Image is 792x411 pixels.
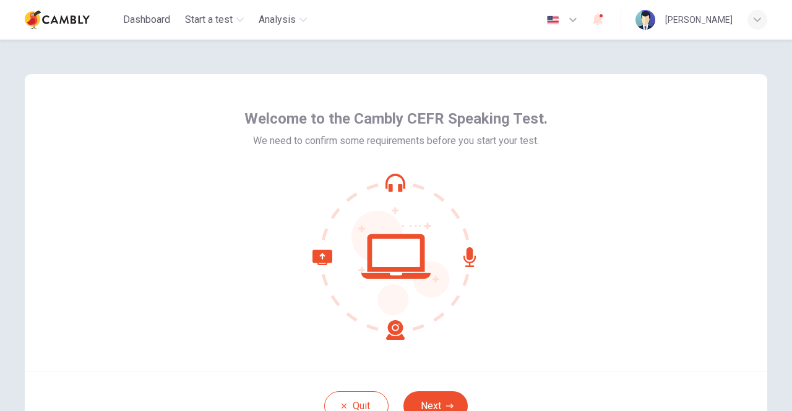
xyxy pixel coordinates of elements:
[635,10,655,30] img: Profile picture
[253,133,539,148] span: We need to confirm some requirements before you start your test.
[244,109,548,129] span: Welcome to the Cambly CEFR Speaking Test.
[25,7,90,32] img: Cambly logo
[118,9,175,31] button: Dashboard
[185,12,233,27] span: Start a test
[545,15,561,25] img: en
[180,9,249,31] button: Start a test
[665,12,733,27] div: [PERSON_NAME]
[259,12,296,27] span: Analysis
[254,9,312,31] button: Analysis
[123,12,170,27] span: Dashboard
[25,7,118,32] a: Cambly logo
